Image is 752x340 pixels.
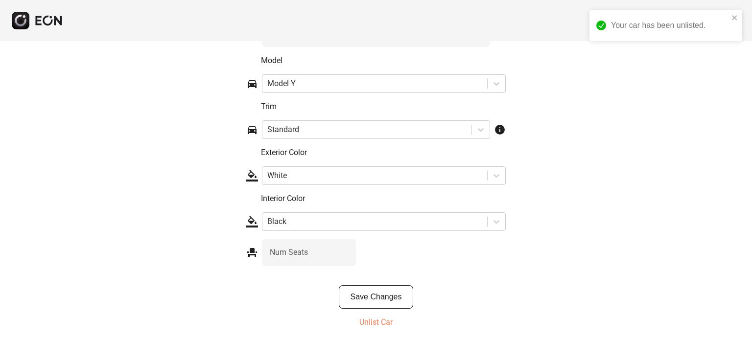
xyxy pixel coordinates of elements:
[246,78,258,90] span: directions_car
[246,124,258,136] span: directions_car
[261,193,506,204] p: Interior Color
[611,20,728,31] div: Your car has been unlisted.
[261,147,506,159] p: Exterior Color
[246,216,258,227] span: format_color_fill
[246,170,258,181] span: format_color_fill
[261,55,506,67] p: Model
[270,247,308,258] label: Num Seats
[246,247,258,258] span: event_seat
[359,317,393,328] p: Unlist Car
[339,285,414,309] button: Save Changes
[731,14,738,22] button: close
[494,124,506,136] span: info
[261,101,506,113] p: Trim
